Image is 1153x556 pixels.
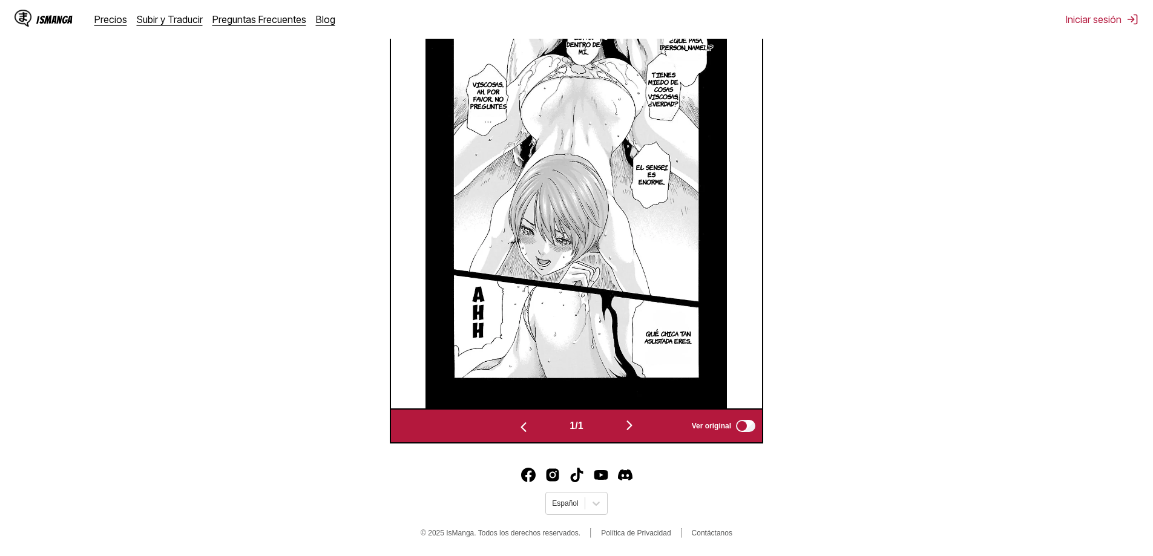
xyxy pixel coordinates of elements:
a: Facebook [521,468,536,482]
a: YouTube [594,468,608,482]
img: IsManga YouTube [594,468,608,482]
font: 1 [578,420,583,431]
a: Precios [94,13,127,25]
a: Política de Privacidad [601,529,671,537]
font: Tienes miedo de cosas viscosas, ¿verdad? [648,70,678,108]
font: © 2025 IsManga. Todos los derechos reservados. [421,529,580,537]
a: Instagram [545,468,560,482]
font: Viscosas... ah... por favor... no preguntes [470,80,507,110]
input: Ver original [736,420,755,432]
a: Discordia [618,468,632,482]
a: Preguntas Frecuentes [212,13,306,25]
img: desconectar [1126,13,1138,25]
img: Logotipo de IsManga [15,10,31,27]
a: Blog [316,13,335,25]
a: Contáctanos [692,529,732,537]
font: Qué chica tan asustada eres... [645,329,692,345]
img: IsManga Facebook [521,468,536,482]
font: Iniciar sesión [1066,13,1122,25]
font: 1 [570,420,575,431]
img: Página anterior [516,420,531,434]
font: El sensei es enorme... [636,163,668,186]
a: TikTok [570,468,584,482]
img: Discord de IsManga [618,468,632,482]
a: Logotipo de IsMangaIsManga [15,10,94,29]
font: IsManga [36,14,73,25]
button: Iniciar sesión [1066,13,1138,25]
font: / [575,420,577,431]
a: Subir y Traducir [137,13,203,25]
font: Ver original [692,422,731,430]
img: IsManga TikTok [570,468,584,482]
img: Instagram de IsManga [545,468,560,482]
font: ¿Qué pasa, [PERSON_NAME]…? [660,36,713,51]
img: Página siguiente [622,418,637,433]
